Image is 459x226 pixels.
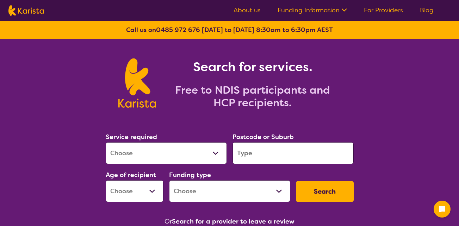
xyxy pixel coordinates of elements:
[234,6,261,14] a: About us
[278,6,347,14] a: Funding Information
[165,84,341,109] h2: Free to NDIS participants and HCP recipients.
[106,133,157,141] label: Service required
[420,6,434,14] a: Blog
[169,171,211,179] label: Funding type
[8,5,44,16] img: Karista logo
[118,58,156,108] img: Karista logo
[165,58,341,75] h1: Search for services.
[106,171,156,179] label: Age of recipient
[232,142,354,164] input: Type
[296,181,354,202] button: Search
[364,6,403,14] a: For Providers
[156,26,200,34] a: 0485 972 676
[126,26,333,34] b: Call us on [DATE] to [DATE] 8:30am to 6:30pm AEST
[232,133,294,141] label: Postcode or Suburb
